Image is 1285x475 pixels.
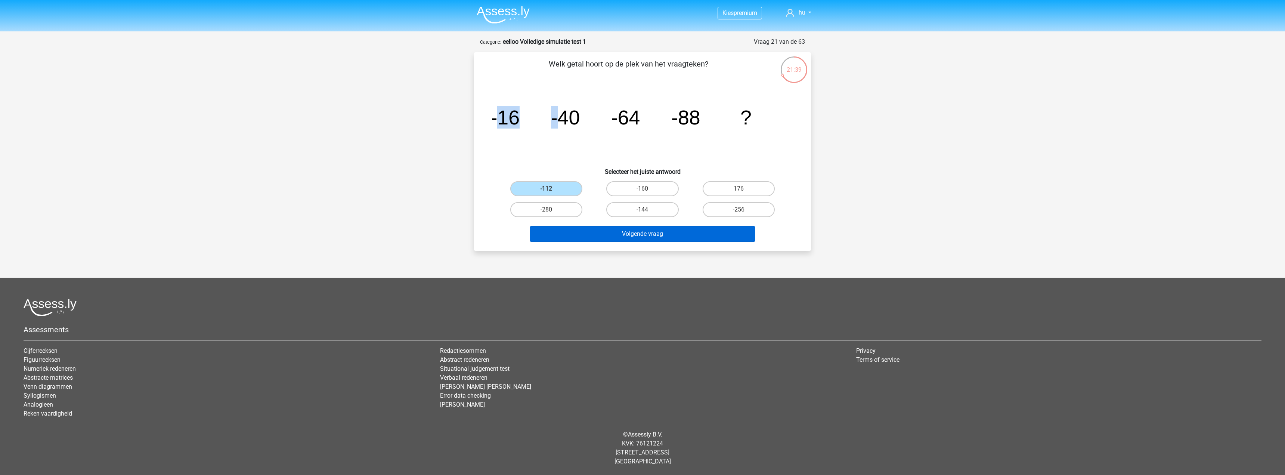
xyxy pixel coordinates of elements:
[24,347,58,354] a: Cijferreeksen
[671,106,700,129] tspan: -88
[510,181,582,196] label: -112
[24,365,76,372] a: Numeriek redeneren
[24,325,1261,334] h5: Assessments
[24,392,56,399] a: Syllogismen
[703,202,775,217] label: -256
[490,106,520,129] tspan: -16
[24,356,61,363] a: Figuurreeksen
[734,9,757,16] span: premium
[611,106,640,129] tspan: -64
[486,162,799,175] h6: Selecteer het juiste antwoord
[856,356,899,363] a: Terms of service
[799,9,805,16] span: hu
[440,365,510,372] a: Situational judgement test
[440,356,489,363] a: Abstract redeneren
[606,181,678,196] label: -160
[440,383,531,390] a: [PERSON_NAME] [PERSON_NAME]
[740,106,752,129] tspan: ?
[24,374,73,381] a: Abstracte matrices
[530,226,756,242] button: Volgende vraag
[480,39,501,45] small: Categorie:
[24,383,72,390] a: Venn diagrammen
[783,8,814,17] a: hu
[551,106,580,129] tspan: -40
[722,9,734,16] span: Kies
[440,392,491,399] a: Error data checking
[440,401,485,408] a: [PERSON_NAME]
[754,37,805,46] div: Vraag 21 van de 63
[606,202,678,217] label: -144
[486,58,771,81] p: Welk getal hoort op de plek van het vraagteken?
[477,6,530,24] img: Assessly
[18,424,1267,472] div: © KVK: 76121224 [STREET_ADDRESS] [GEOGRAPHIC_DATA]
[510,202,582,217] label: -280
[856,347,876,354] a: Privacy
[24,401,53,408] a: Analogieen
[440,347,486,354] a: Redactiesommen
[780,56,808,74] div: 21:39
[24,410,72,417] a: Reken vaardigheid
[628,431,662,438] a: Assessly B.V.
[503,38,586,45] strong: eelloo Volledige simulatie test 1
[703,181,775,196] label: 176
[440,374,487,381] a: Verbaal redeneren
[718,8,762,18] a: Kiespremium
[24,299,77,316] img: Assessly logo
